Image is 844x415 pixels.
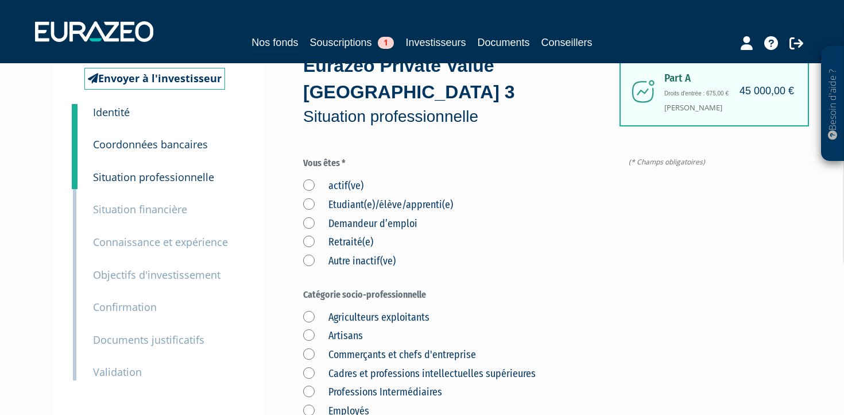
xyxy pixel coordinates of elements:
div: Eurazeo Private Value [GEOGRAPHIC_DATA] 3 [303,53,619,128]
p: Besoin d'aide ? [826,52,839,156]
h6: Droits d'entrée : 675,00 € [664,90,791,97]
small: Connaissance et expérience [93,235,228,249]
a: 1 [72,104,78,127]
label: Vous êtes * [303,157,710,170]
label: Catégorie socio-professionnelle [303,289,710,302]
label: actif(ve) [303,179,363,194]
small: Coordonnées bancaires [93,137,208,151]
label: Artisans [303,329,363,344]
a: 2 [72,121,78,156]
h4: 45 000,00 € [740,86,794,97]
small: Confirmation [93,300,157,314]
small: Objectifs d'investissement [93,268,220,282]
a: Envoyer à l'investisseur [84,68,225,90]
label: Cadres et professions intellectuelles supérieures [303,367,536,382]
label: Retraité(e) [303,235,373,250]
label: Demandeur d’emploi [303,217,417,232]
small: Documents justificatifs [93,333,204,347]
div: [PERSON_NAME] [620,56,809,126]
p: Situation professionnelle [303,105,619,128]
label: Etudiant(e)/élève/apprenti(e) [303,198,453,213]
small: Situation professionnelle [93,170,214,184]
small: Identité [93,105,130,119]
a: Souscriptions1 [309,34,394,51]
span: 1 [378,37,394,49]
a: Nos fonds [251,34,298,52]
img: 1732889491-logotype_eurazeo_blanc_rvb.png [35,21,153,42]
a: Investisseurs [405,34,466,51]
label: Autre inactif(ve) [303,254,396,269]
small: Situation financière [93,202,187,216]
label: Professions Intermédiaires [303,385,442,400]
span: Part A [664,72,791,84]
a: Conseillers [541,34,593,51]
small: Validation [93,365,142,379]
label: Commerçants et chefs d'entreprise [303,348,476,363]
a: Documents [478,34,530,51]
a: 3 [72,153,78,189]
label: Agriculteurs exploitants [303,310,429,325]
